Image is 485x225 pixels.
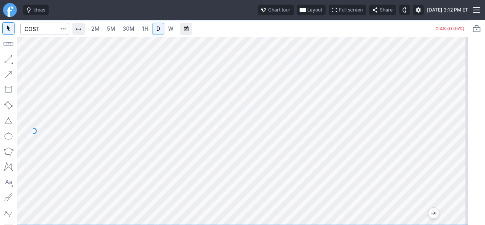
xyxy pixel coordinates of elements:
a: W [165,23,177,35]
button: XABCD [2,160,15,173]
button: Chart tour [258,5,294,15]
p: -0.48 (0.05%) [433,26,465,31]
button: Measure [2,38,15,50]
button: Brush [2,191,15,203]
span: 30M [123,25,134,32]
button: Arrow [2,68,15,81]
button: Layout [297,5,326,15]
button: Share [369,5,396,15]
button: Toggle dark mode [399,5,410,15]
span: Full screen [339,6,363,14]
a: 2M [88,23,103,35]
span: W [168,25,174,32]
span: Ideas [33,6,45,14]
button: Rectangle [2,84,15,96]
span: Layout [307,6,322,14]
button: Line [2,53,15,65]
span: 2M [91,25,100,32]
button: Full screen [329,5,366,15]
button: Settings [413,5,424,15]
button: Range [180,23,192,35]
span: [DATE] 3:12 PM ET [427,6,468,14]
button: Portfolio watchlist [470,23,483,35]
a: 1H [138,23,152,35]
button: Jump to the most recent bar [428,208,439,218]
span: Chart tour [268,6,290,14]
a: D [152,23,164,35]
span: D [156,25,160,32]
span: 1H [142,25,148,32]
button: Search [58,23,69,35]
a: 5M [103,23,119,35]
button: Rotated rectangle [2,99,15,111]
button: Ideas [23,5,49,15]
button: Interval [72,23,85,35]
input: Search [20,23,69,35]
button: Triangle [2,114,15,127]
button: Elliott waves [2,207,15,219]
span: Share [380,6,393,14]
button: Polygon [2,145,15,157]
a: Finviz.com [3,3,17,17]
button: Text [2,176,15,188]
a: 30M [119,23,138,35]
span: 5M [107,25,115,32]
button: Ellipse [2,130,15,142]
button: Mouse [2,22,15,35]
